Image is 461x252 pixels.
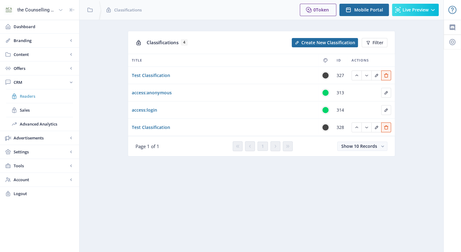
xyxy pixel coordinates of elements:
[337,124,344,130] span: 328
[14,37,68,44] span: Branding
[381,89,391,95] a: Edit page
[337,142,387,151] button: Show 10 Records
[132,89,172,96] a: access:anonymous
[132,72,170,79] a: Test Classification
[381,106,391,112] a: Edit page
[181,39,187,45] span: 4
[6,117,73,131] a: Advanced Analytics
[337,90,344,96] span: 313
[6,103,73,117] a: Sales
[14,65,68,71] span: Offers
[20,107,73,113] span: Sales
[132,57,142,64] span: Title
[261,144,264,149] span: 1
[132,124,170,131] a: Test Classification
[316,7,329,13] span: Token
[371,72,381,78] a: Edit page
[147,39,179,45] span: Classifications
[6,89,73,103] a: Readers
[392,4,439,16] button: Live Preview
[373,40,383,45] span: Filter
[381,124,391,130] a: Edit page
[14,149,68,155] span: Settings
[14,177,68,183] span: Account
[351,124,361,130] a: Edit page
[337,107,344,113] span: 314
[362,38,387,47] button: Filter
[339,4,389,16] button: Mobile Portal
[14,163,68,169] span: Tools
[132,106,157,114] a: access:login
[361,124,371,130] a: Edit page
[136,143,159,149] span: Page 1 of 1
[114,7,142,13] span: Classifications
[14,135,68,141] span: Advertisements
[341,143,377,149] span: Show 10 Records
[381,72,391,78] a: Edit page
[351,57,369,64] span: Actions
[14,190,74,197] span: Logout
[292,38,358,47] button: Create New Classification
[351,72,361,78] a: Edit page
[257,142,268,151] button: 1
[14,79,68,85] span: CRM
[20,93,73,99] span: Readers
[17,3,56,17] div: the Counselling Australia Magazine
[14,51,68,58] span: Content
[20,121,73,127] span: Advanced Analytics
[403,7,429,12] span: Live Preview
[288,38,358,47] a: New page
[371,124,381,130] a: Edit page
[4,5,14,15] img: properties.app_icon.jpeg
[361,72,371,78] a: Edit page
[300,4,336,16] button: 0Token
[354,7,383,12] span: Mobile Portal
[301,40,355,45] span: Create New Classification
[337,57,341,64] span: ID
[14,23,74,30] span: Dashboard
[337,72,344,78] span: 327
